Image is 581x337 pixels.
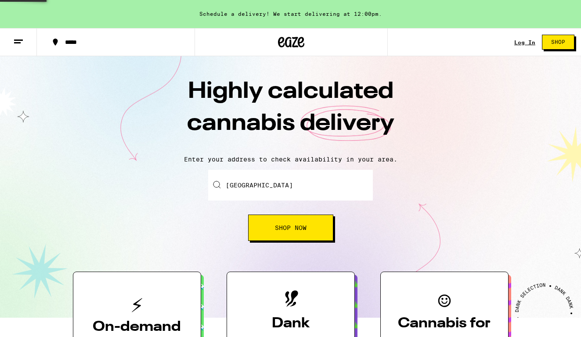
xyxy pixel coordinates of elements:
p: Enter your address to check availability in your area. [9,156,572,163]
a: Log In [514,39,535,45]
h1: Highly calculated cannabis delivery [137,76,444,149]
a: Shop [535,35,581,50]
button: Shop Now [248,215,333,241]
span: Shop [551,39,565,45]
input: Enter your delivery address [208,170,373,201]
button: Shop [542,35,574,50]
span: Hi. Need any help? [5,6,63,13]
span: Shop Now [275,225,307,231]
